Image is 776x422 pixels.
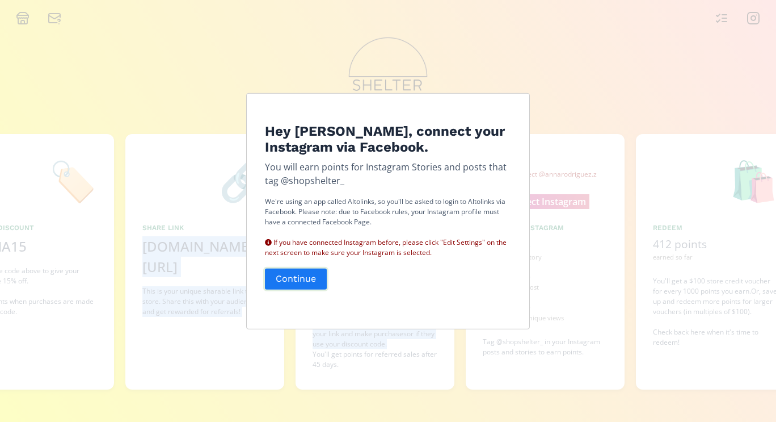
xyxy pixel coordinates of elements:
[263,267,328,291] button: Continue
[246,93,530,329] div: Edit Program
[265,160,511,187] p: You will earn points for Instagram Stories and posts that tag @shopshelter_
[265,227,511,258] div: If you have connected Instagram before, please click "Edit Settings" on the next screen to make s...
[265,197,511,258] p: We're using an app called Altolinks, so you'll be asked to login to Altolinks via Facebook. Pleas...
[265,123,511,156] h4: Hey [PERSON_NAME], connect your Instagram via Facebook.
